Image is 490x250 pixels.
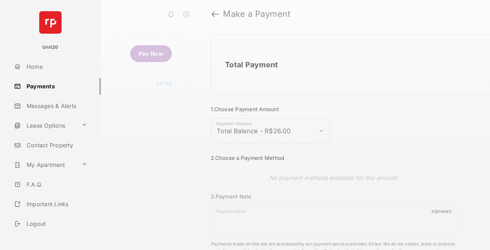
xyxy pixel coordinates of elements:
[211,106,457,113] h3: 1. Choose Payment Amount
[225,60,278,69] h2: Total Payment
[11,196,90,212] a: Important Links
[11,156,79,173] a: My Apartment
[211,155,457,161] h3: 2. Choose a Payment Method
[269,174,399,182] p: No payment methods available for this amount.
[223,10,290,18] strong: Make a Payment
[11,137,101,154] a: Contact Property
[11,97,101,114] a: Messages & Alerts
[42,44,58,51] p: Unit20
[11,58,101,75] a: Home
[39,11,62,34] img: svg+xml;base64,PHN2ZyB4bWxucz0iaHR0cDovL3d3dy53My5vcmcvMjAwMC9zdmciIHdpZHRoPSI2NCIgaGVpZ2h0PSI2NC...
[11,117,79,134] a: Lease Options
[211,193,457,200] h3: 3. Payment Note
[11,176,101,193] a: F.A.Q.
[11,78,101,95] a: Payments
[11,215,101,232] a: Logout
[156,80,172,86] a: Set Up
